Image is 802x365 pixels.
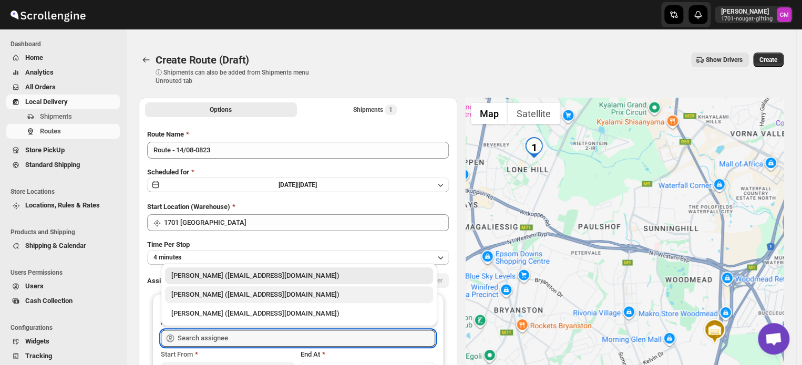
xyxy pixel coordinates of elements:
div: [PERSON_NAME] ([EMAIL_ADDRESS][DOMAIN_NAME]) [171,289,427,300]
span: Options [210,106,232,114]
span: Configurations [11,324,121,332]
button: Show street map [471,103,508,124]
button: Selected Shipments [299,102,451,117]
div: End At [301,349,435,360]
text: CM [780,12,789,18]
input: Search location [164,214,449,231]
div: Shipments [353,105,397,115]
p: 1701-nougat-gifting [721,16,773,22]
span: Widgets [25,337,49,345]
span: [DATE] [299,181,317,189]
span: Users Permissions [11,268,121,277]
span: Routes [40,127,61,135]
span: Standard Shipping [25,161,80,169]
p: [PERSON_NAME] [721,7,773,16]
span: Locations, Rules & Rates [25,201,100,209]
span: [DATE] | [279,181,299,189]
div: [PERSON_NAME] ([EMAIL_ADDRESS][DOMAIN_NAME]) [171,308,427,319]
li: Percy Maleto (deliveriesby1701@gmail.com) [161,284,437,303]
span: Dashboard [11,40,121,48]
span: Products and Shipping [11,228,121,236]
div: 1 [523,137,544,158]
span: Analytics [25,68,54,76]
button: Home [6,50,120,65]
span: 4 minutes [153,253,181,262]
span: Store PickUp [25,146,65,154]
span: Assign to [147,277,176,285]
button: Shipping & Calendar [6,238,120,253]
button: All Route Options [145,102,297,117]
button: Routes [6,124,120,139]
button: Cash Collection [6,294,120,308]
li: Nick Scher (store@1701luxury.com) [161,267,437,284]
span: Store Locations [11,187,121,196]
span: All Orders [25,83,56,91]
span: Create Route (Draft) [156,54,249,66]
a: Open chat [758,323,789,354]
span: Cash Collection [25,297,73,305]
span: Start From [161,350,193,358]
span: Route Name [147,130,184,138]
button: Show satellite imagery [508,103,560,124]
button: Routes [139,53,153,67]
span: Show Drivers [706,56,743,64]
span: Scheduled for [147,168,189,176]
span: 1 [389,106,393,114]
span: Shipments [40,112,72,120]
button: Widgets [6,334,120,349]
span: Cleo Moyo [777,7,791,22]
p: ⓘ Shipments can also be added from Shipments menu Unrouted tab [156,68,321,85]
span: Start Location (Warehouse) [147,203,230,211]
button: Analytics [6,65,120,80]
span: Time Per Stop [147,241,190,248]
button: Tracking [6,349,120,363]
button: Create [753,53,784,67]
button: User menu [715,6,793,23]
input: Eg: Bengaluru Route [147,142,449,159]
span: Home [25,54,43,61]
span: Create [759,56,777,64]
button: Users [6,279,120,294]
button: Shipments [6,109,120,124]
button: All Orders [6,80,120,95]
input: Search assignee [178,330,435,347]
button: 4 minutes [147,250,449,265]
span: Tracking [25,352,52,360]
button: Show Drivers [691,53,749,67]
span: Local Delivery [25,98,68,106]
button: Locations, Rules & Rates [6,198,120,213]
span: Users [25,282,44,290]
div: [PERSON_NAME] ([EMAIL_ADDRESS][DOMAIN_NAME]) [171,270,427,281]
span: Shipping & Calendar [25,242,86,249]
button: [DATE]|[DATE] [147,178,449,192]
li: Cleo Moyo (1701jhb@gmail.com) [161,303,437,322]
img: ScrollEngine [8,2,87,28]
